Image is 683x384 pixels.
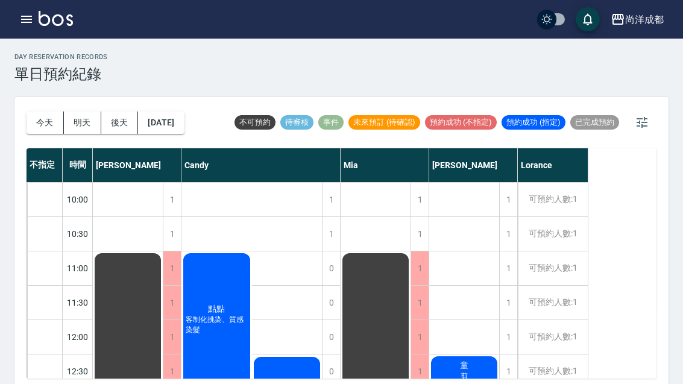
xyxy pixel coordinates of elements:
span: 剪 [458,371,470,382]
img: Logo [39,11,73,26]
div: 可預約人數:1 [518,217,588,251]
span: 客制化挑染、質感染髮 [183,315,250,335]
div: [PERSON_NAME] [93,148,181,182]
div: Mia [341,148,429,182]
span: 已完成預約 [570,117,619,128]
span: 預約成功 (指定) [502,117,565,128]
div: 1 [411,320,429,354]
div: 10:00 [63,182,93,216]
button: [DATE] [138,112,184,134]
div: 時間 [63,148,93,182]
div: 1 [163,183,181,216]
div: 0 [322,251,340,285]
div: 1 [163,217,181,251]
div: 1 [322,183,340,216]
div: 1 [499,320,517,354]
div: 1 [411,217,429,251]
button: 尚洋成都 [606,7,669,32]
span: 預約成功 (不指定) [425,117,497,128]
div: 1 [499,286,517,319]
span: 待審核 [280,117,313,128]
span: 點點 [206,304,227,315]
div: 1 [322,217,340,251]
div: 尚洋成都 [625,12,664,27]
div: 1 [411,251,429,285]
span: 事件 [318,117,344,128]
h2: day Reservation records [14,53,108,61]
div: 可預約人數:1 [518,286,588,319]
div: 可預約人數:1 [518,183,588,216]
div: 1 [411,183,429,216]
div: 1 [163,320,181,354]
div: 1 [499,217,517,251]
div: Candy [181,148,341,182]
div: 1 [411,286,429,319]
button: save [576,7,600,31]
div: 0 [322,320,340,354]
div: 1 [163,251,181,285]
div: 11:00 [63,251,93,285]
div: 可預約人數:1 [518,251,588,285]
div: 12:00 [63,319,93,354]
div: 1 [499,183,517,216]
button: 今天 [27,112,64,134]
div: 不指定 [27,148,63,182]
div: [PERSON_NAME] [429,148,518,182]
button: 後天 [101,112,139,134]
span: 未來預訂 (待確認) [348,117,420,128]
span: 不可預約 [234,117,275,128]
h3: 單日預約紀錄 [14,66,108,83]
div: 10:30 [63,216,93,251]
div: 11:30 [63,285,93,319]
span: 童 [458,360,471,371]
button: 明天 [64,112,101,134]
div: 1 [499,251,517,285]
div: Lorance [518,148,588,182]
div: 可預約人數:1 [518,320,588,354]
div: 1 [163,286,181,319]
div: 0 [322,286,340,319]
